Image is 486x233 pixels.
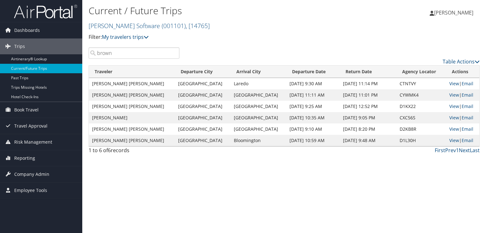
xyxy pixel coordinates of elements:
[231,112,286,123] td: [GEOGRAPHIC_DATA]
[396,101,446,112] td: D1KX22
[449,92,459,98] a: View
[231,89,286,101] td: [GEOGRAPHIC_DATA]
[340,135,396,146] td: [DATE] 9:48 AM
[231,66,286,78] th: Arrival City: activate to sort column ascending
[456,147,459,154] a: 1
[14,22,40,38] span: Dashboards
[286,123,340,135] td: [DATE] 9:10 AM
[231,101,286,112] td: [GEOGRAPHIC_DATA]
[462,137,473,143] a: Email
[446,66,479,78] th: Actions
[396,66,446,78] th: Agency Locator: activate to sort column ascending
[443,58,480,65] a: Table Actions
[14,182,47,198] span: Employee Tools
[434,9,473,16] span: [PERSON_NAME]
[14,166,49,182] span: Company Admin
[462,92,473,98] a: Email
[459,147,470,154] a: Next
[396,135,446,146] td: D1L30H
[449,126,459,132] a: View
[89,47,179,59] input: Search Traveler or Arrival City
[175,101,231,112] td: [GEOGRAPHIC_DATA]
[89,135,175,146] td: [PERSON_NAME] [PERSON_NAME]
[435,147,445,154] a: First
[162,21,186,30] span: ( 001101 )
[396,112,446,123] td: CXC56S
[446,112,479,123] td: |
[89,4,349,17] h1: Current / Future Trips
[175,89,231,101] td: [GEOGRAPHIC_DATA]
[89,89,175,101] td: [PERSON_NAME] [PERSON_NAME]
[89,66,175,78] th: Traveler: activate to sort column ascending
[446,123,479,135] td: |
[446,101,479,112] td: |
[14,39,25,54] span: Trips
[396,89,446,101] td: CYWMK4
[89,112,175,123] td: [PERSON_NAME]
[286,112,340,123] td: [DATE] 10:35 AM
[175,78,231,89] td: [GEOGRAPHIC_DATA]
[462,126,473,132] a: Email
[286,135,340,146] td: [DATE] 10:59 AM
[14,118,47,134] span: Travel Approval
[286,101,340,112] td: [DATE] 9:25 AM
[396,123,446,135] td: D2KB8R
[462,103,473,109] a: Email
[231,78,286,89] td: Laredo
[470,147,480,154] a: Last
[446,89,479,101] td: |
[449,137,459,143] a: View
[175,112,231,123] td: [GEOGRAPHIC_DATA]
[89,101,175,112] td: [PERSON_NAME] [PERSON_NAME]
[286,66,340,78] th: Departure Date: activate to sort column descending
[231,123,286,135] td: [GEOGRAPHIC_DATA]
[186,21,210,30] span: , [ 14765 ]
[231,135,286,146] td: Bloomington
[340,66,396,78] th: Return Date: activate to sort column ascending
[89,78,175,89] td: [PERSON_NAME] [PERSON_NAME]
[14,150,35,166] span: Reporting
[446,78,479,89] td: |
[462,81,473,87] a: Email
[396,78,446,89] td: CTNTVY
[449,115,459,121] a: View
[175,66,231,78] th: Departure City: activate to sort column ascending
[89,123,175,135] td: [PERSON_NAME] [PERSON_NAME]
[89,33,349,41] p: Filter:
[340,101,396,112] td: [DATE] 12:52 PM
[462,115,473,121] a: Email
[340,112,396,123] td: [DATE] 9:05 PM
[89,21,210,30] a: [PERSON_NAME] Software
[340,123,396,135] td: [DATE] 8:20 PM
[108,147,111,154] span: 6
[286,78,340,89] td: [DATE] 9:30 AM
[286,89,340,101] td: [DATE] 11:11 AM
[340,89,396,101] td: [DATE] 11:01 PM
[430,3,480,22] a: [PERSON_NAME]
[89,146,179,157] div: 1 to 6 of records
[175,135,231,146] td: [GEOGRAPHIC_DATA]
[175,123,231,135] td: [GEOGRAPHIC_DATA]
[14,4,77,19] img: airportal-logo.png
[449,103,459,109] a: View
[446,135,479,146] td: |
[102,33,149,40] a: My travelers trips
[445,147,456,154] a: Prev
[14,102,39,118] span: Book Travel
[449,81,459,87] a: View
[14,134,52,150] span: Risk Management
[340,78,396,89] td: [DATE] 11:14 PM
